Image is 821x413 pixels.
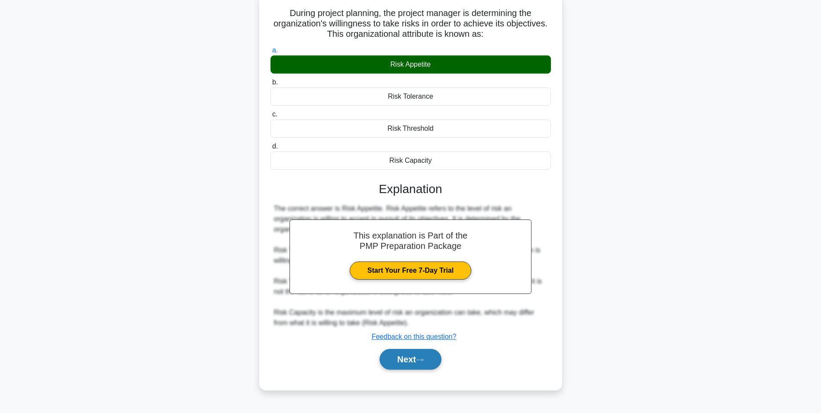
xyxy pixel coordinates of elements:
h3: Explanation [276,182,546,197]
a: Start Your Free 7-Day Trial [350,261,471,280]
div: Risk Capacity [270,152,551,170]
button: Next [380,349,441,370]
h5: During project planning, the project manager is determining the organization's willingness to tak... [270,8,552,40]
div: The correct answer is Risk Appetite. Risk Appetite refers to the level of risk an organization is... [274,203,547,328]
span: b. [272,78,278,86]
div: Risk Threshold [270,119,551,138]
div: Risk Tolerance [270,87,551,106]
span: c. [272,110,277,118]
span: a. [272,46,278,54]
span: d. [272,142,278,150]
a: Feedback on this question? [372,333,457,340]
div: Risk Appetite [270,55,551,74]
